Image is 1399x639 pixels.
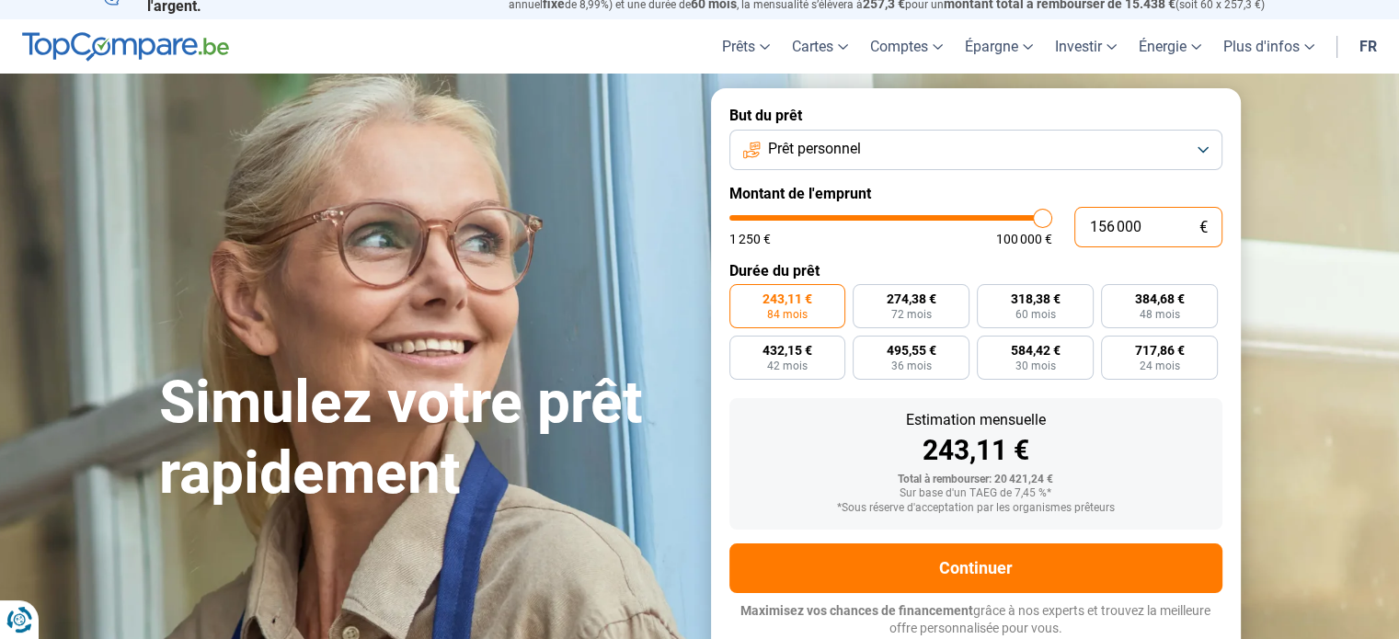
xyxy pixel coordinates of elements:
[1140,360,1180,371] span: 24 mois
[887,344,936,357] span: 495,55 €
[159,368,689,509] h1: Simulez votre prêt rapidement
[1135,344,1185,357] span: 717,86 €
[22,32,229,62] img: TopCompare
[1135,292,1185,305] span: 384,68 €
[954,19,1044,74] a: Épargne
[763,344,812,357] span: 432,15 €
[1212,19,1325,74] a: Plus d'infos
[763,292,812,305] span: 243,11 €
[1348,19,1388,74] a: fr
[891,309,932,320] span: 72 mois
[744,474,1208,486] div: Total à rembourser: 20 421,24 €
[744,487,1208,500] div: Sur base d'un TAEG de 7,45 %*
[1015,360,1056,371] span: 30 mois
[729,185,1222,202] label: Montant de l'emprunt
[1011,344,1061,357] span: 584,42 €
[1011,292,1061,305] span: 318,38 €
[1015,309,1056,320] span: 60 mois
[729,602,1222,638] p: grâce à nos experts et trouvez la meilleure offre personnalisée pour vous.
[744,413,1208,428] div: Estimation mensuelle
[729,130,1222,170] button: Prêt personnel
[729,233,771,245] span: 1 250 €
[711,19,781,74] a: Prêts
[996,233,1052,245] span: 100 000 €
[1128,19,1212,74] a: Énergie
[891,360,932,371] span: 36 mois
[1140,309,1180,320] span: 48 mois
[740,603,973,618] span: Maximisez vos chances de financement
[887,292,936,305] span: 274,38 €
[729,543,1222,593] button: Continuer
[1044,19,1128,74] a: Investir
[744,502,1208,515] div: *Sous réserve d'acceptation par les organismes prêteurs
[859,19,954,74] a: Comptes
[729,107,1222,124] label: But du prêt
[781,19,859,74] a: Cartes
[744,437,1208,464] div: 243,11 €
[729,262,1222,280] label: Durée du prêt
[767,309,808,320] span: 84 mois
[767,360,808,371] span: 42 mois
[768,139,861,159] span: Prêt personnel
[1199,220,1208,235] span: €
